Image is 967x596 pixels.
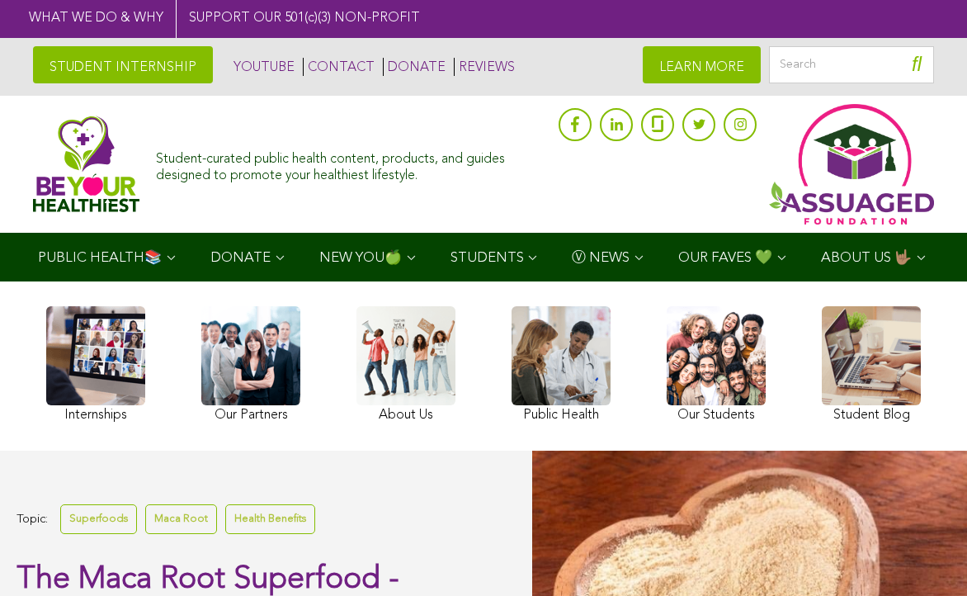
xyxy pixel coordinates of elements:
span: Topic: [17,508,48,531]
input: Search [769,46,934,83]
span: STUDENTS [450,251,524,265]
iframe: Chat Widget [884,517,967,596]
span: NEW YOU🍏 [319,251,402,265]
span: OUR FAVES 💚 [678,251,772,265]
a: DONATE [383,58,446,76]
a: Superfoods [60,504,137,533]
a: Health Benefits [225,504,315,533]
a: YOUTUBE [229,58,295,76]
span: PUBLIC HEALTH📚 [38,251,162,265]
div: Navigation Menu [13,233,954,281]
a: LEARN MORE [643,46,761,83]
a: STUDENT INTERNSHIP [33,46,213,83]
div: Student-curated public health content, products, and guides designed to promote your healthiest l... [156,144,550,183]
img: Assuaged App [769,104,934,225]
img: glassdoor [652,116,663,132]
a: CONTACT [303,58,375,76]
a: REVIEWS [454,58,515,76]
a: Maca Root [145,504,217,533]
span: DONATE [210,251,271,265]
span: ABOUT US 🤟🏽 [821,251,912,265]
img: Assuaged [33,116,139,212]
span: Ⓥ NEWS [572,251,630,265]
